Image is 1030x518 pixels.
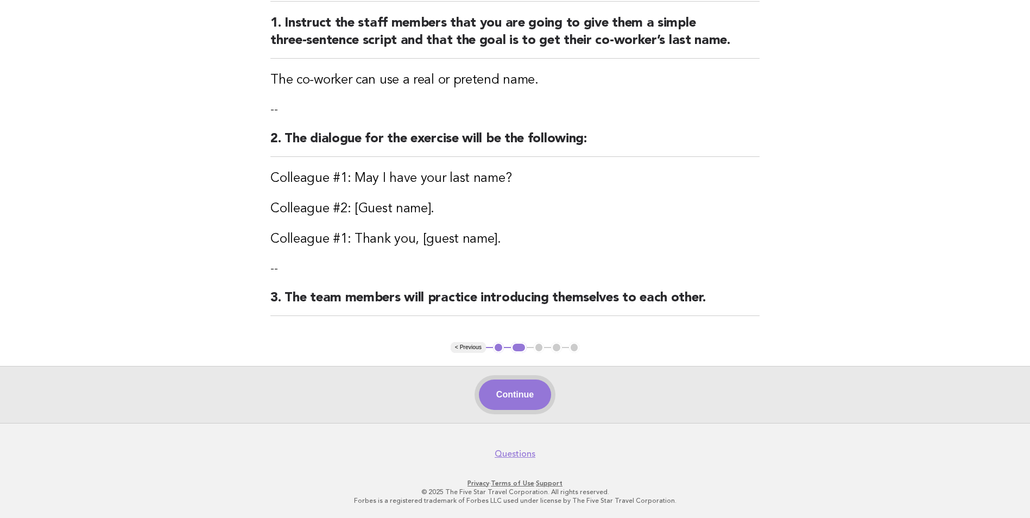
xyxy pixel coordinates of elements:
[270,200,760,218] h3: Colleague #2: [Guest name].
[270,170,760,187] h3: Colleague #1: May I have your last name?
[495,448,535,459] a: Questions
[536,479,563,487] a: Support
[270,72,760,89] h3: The co-worker can use a real or pretend name.
[270,261,760,276] p: --
[467,479,489,487] a: Privacy
[491,479,534,487] a: Terms of Use
[493,342,504,353] button: 1
[270,102,760,117] p: --
[270,231,760,248] h3: Colleague #1: Thank you, [guest name].
[451,342,486,353] button: < Previous
[270,289,760,316] h2: 3. The team members will practice introducing themselves to each other.
[270,130,760,157] h2: 2. The dialogue for the exercise will be the following:
[183,479,848,488] p: · ·
[511,342,527,353] button: 2
[183,496,848,505] p: Forbes is a registered trademark of Forbes LLC used under license by The Five Star Travel Corpora...
[479,380,551,410] button: Continue
[270,15,760,59] h2: 1. Instruct the staff members that you are going to give them a simple three-sentence script and ...
[183,488,848,496] p: © 2025 The Five Star Travel Corporation. All rights reserved.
